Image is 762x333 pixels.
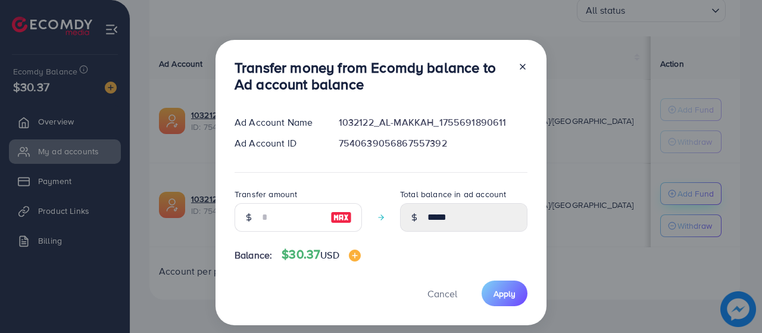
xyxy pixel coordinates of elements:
h3: Transfer money from Ecomdy balance to Ad account balance [235,59,508,94]
span: Balance: [235,248,272,262]
div: 7540639056867557392 [329,136,537,150]
img: image [349,250,361,262]
div: Ad Account ID [225,136,329,150]
span: Apply [494,288,516,300]
label: Transfer amount [235,188,297,200]
h4: $30.37 [282,247,360,262]
div: 1032122_AL-MAKKAH_1755691890611 [329,116,537,129]
label: Total balance in ad account [400,188,506,200]
div: Ad Account Name [225,116,329,129]
img: image [330,210,352,225]
span: Cancel [427,287,457,300]
button: Cancel [413,281,472,306]
span: USD [320,248,339,262]
button: Apply [482,281,527,306]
